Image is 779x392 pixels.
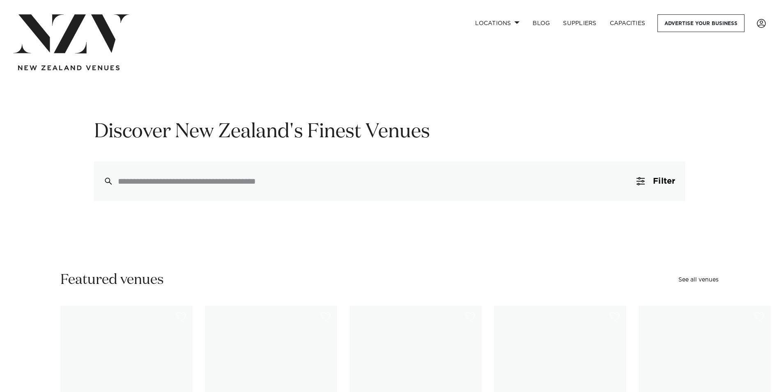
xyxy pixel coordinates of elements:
a: See all venues [678,277,719,283]
a: Advertise your business [657,14,745,32]
img: new-zealand-venues-text.png [18,65,119,71]
h1: Discover New Zealand's Finest Venues [94,119,685,145]
a: Capacities [603,14,652,32]
a: Locations [469,14,526,32]
button: Filter [627,161,685,201]
span: Filter [653,177,675,185]
a: SUPPLIERS [556,14,603,32]
img: nzv-logo.png [13,14,129,53]
h2: Featured venues [60,271,164,289]
a: BLOG [526,14,556,32]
